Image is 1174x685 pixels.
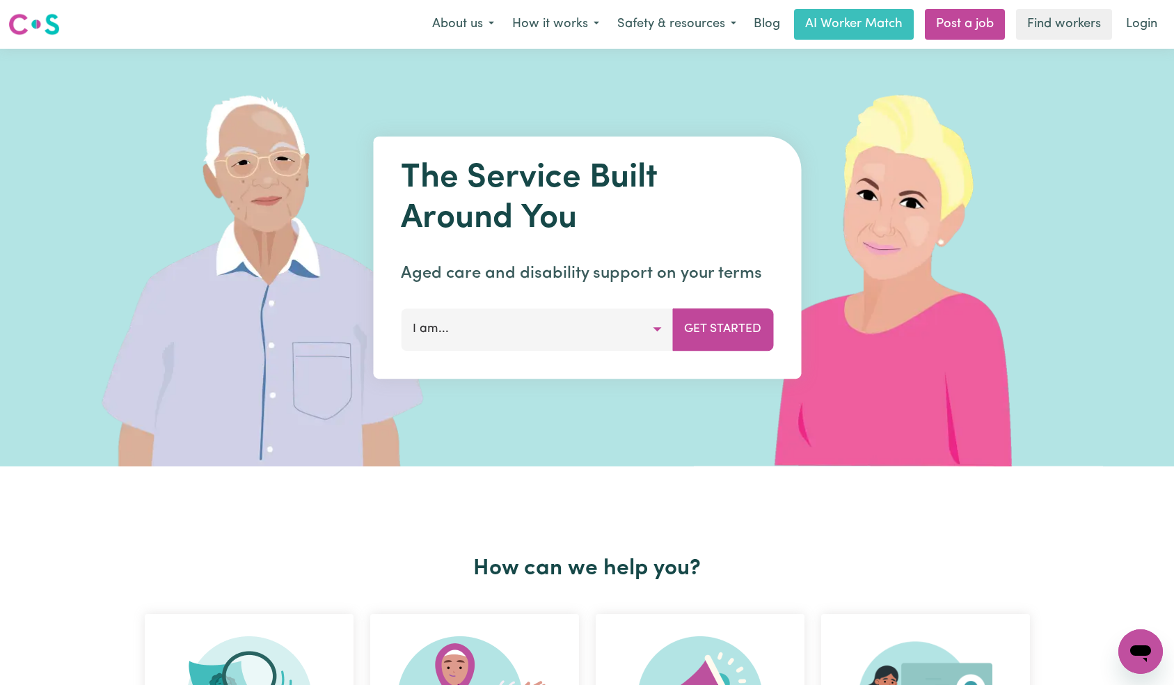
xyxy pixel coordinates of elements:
a: Find workers [1016,9,1112,40]
a: AI Worker Match [794,9,914,40]
button: Safety & resources [608,10,745,39]
h1: The Service Built Around You [401,159,773,239]
a: Login [1118,9,1166,40]
a: Blog [745,9,788,40]
iframe: Button to launch messaging window [1118,629,1163,674]
a: Careseekers logo [8,8,60,40]
p: Aged care and disability support on your terms [401,261,773,286]
button: How it works [503,10,608,39]
a: Post a job [925,9,1005,40]
button: Get Started [672,308,773,350]
h2: How can we help you? [136,556,1038,582]
button: I am... [401,308,673,350]
button: About us [423,10,503,39]
img: Careseekers logo [8,12,60,37]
